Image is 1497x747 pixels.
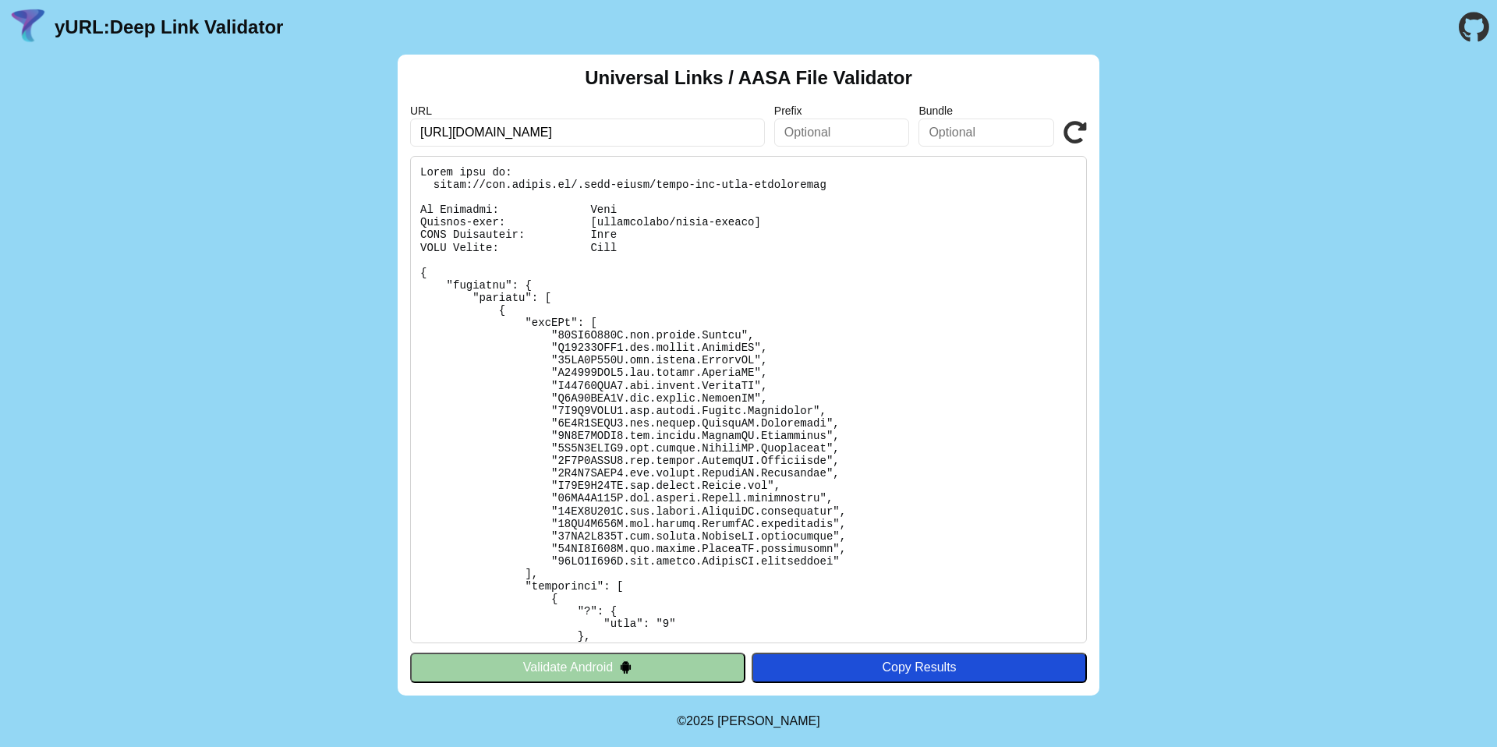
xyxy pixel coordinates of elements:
[410,156,1087,643] pre: Lorem ipsu do: sitam://con.adipis.el/.sedd-eiusm/tempo-inc-utla-etdoloremag Al Enimadmi: Veni Qui...
[759,660,1079,674] div: Copy Results
[686,714,714,728] span: 2025
[585,67,912,89] h2: Universal Links / AASA File Validator
[410,653,745,682] button: Validate Android
[918,104,1054,117] label: Bundle
[918,119,1054,147] input: Optional
[8,7,48,48] img: yURL Logo
[774,104,910,117] label: Prefix
[774,119,910,147] input: Optional
[717,714,820,728] a: Michael Ibragimchayev's Personal Site
[619,660,632,674] img: droidIcon.svg
[677,696,819,747] footer: ©
[410,119,765,147] input: Required
[55,16,283,38] a: yURL:Deep Link Validator
[410,104,765,117] label: URL
[752,653,1087,682] button: Copy Results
